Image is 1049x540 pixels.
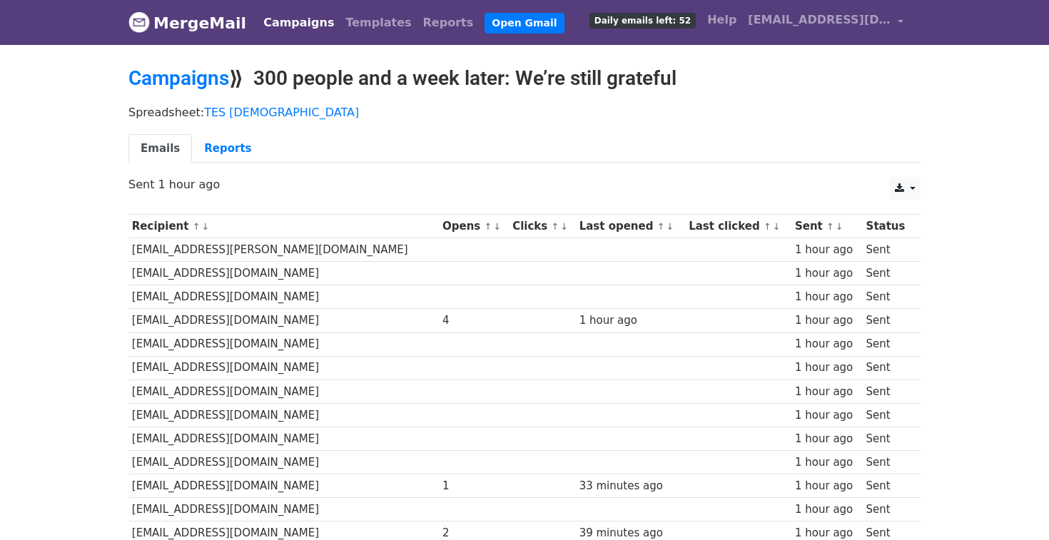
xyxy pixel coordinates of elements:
a: ↓ [201,221,209,232]
td: Sent [863,356,913,379]
div: 1 hour ago [795,407,859,424]
a: ↑ [826,221,834,232]
div: 1 hour ago [795,242,859,258]
a: ↑ [193,221,201,232]
h2: ⟫ 300 people and a week later: We’re still grateful [128,66,921,91]
a: Reports [192,134,263,163]
a: ↑ [485,221,492,232]
div: 1 hour ago [795,265,859,282]
td: Sent [863,309,913,332]
td: [EMAIL_ADDRESS][DOMAIN_NAME] [128,379,439,403]
td: [EMAIL_ADDRESS][DOMAIN_NAME] [128,427,439,450]
a: MergeMail [128,8,246,38]
td: [EMAIL_ADDRESS][DOMAIN_NAME] [128,332,439,356]
td: Sent [863,451,913,474]
div: 1 hour ago [795,501,859,518]
a: ↑ [657,221,665,232]
a: ↓ [666,221,674,232]
td: [EMAIL_ADDRESS][DOMAIN_NAME] [128,262,439,285]
a: Reports [417,9,480,37]
td: Sent [863,379,913,403]
div: 1 hour ago [795,360,859,376]
td: Sent [863,498,913,521]
th: Sent [791,215,863,238]
th: Last opened [576,215,685,238]
p: Spreadsheet: [128,105,921,120]
div: 1 hour ago [795,431,859,447]
a: [EMAIL_ADDRESS][DOMAIN_NAME] [742,6,909,39]
div: 1 hour ago [795,312,859,329]
div: 1 hour ago [795,478,859,494]
td: Sent [863,238,913,262]
a: Open Gmail [485,13,564,34]
th: Clicks [509,215,576,238]
th: Status [863,215,913,238]
td: Sent [863,427,913,450]
td: Sent [863,474,913,498]
td: Sent [863,403,913,427]
a: Help [701,6,742,34]
td: [EMAIL_ADDRESS][DOMAIN_NAME] [128,474,439,498]
a: Campaigns [258,9,340,37]
a: TES [DEMOGRAPHIC_DATA] [204,106,359,119]
div: 1 hour ago [795,289,859,305]
td: Sent [863,262,913,285]
span: Daily emails left: 52 [589,13,696,29]
div: 33 minutes ago [579,478,682,494]
td: [EMAIL_ADDRESS][DOMAIN_NAME] [128,309,439,332]
td: Sent [863,332,913,356]
th: Opens [439,215,509,238]
a: ↓ [493,221,501,232]
div: 1 hour ago [795,384,859,400]
a: ↑ [551,221,559,232]
a: Templates [340,9,417,37]
a: ↓ [836,221,843,232]
a: ↓ [560,221,568,232]
td: [EMAIL_ADDRESS][DOMAIN_NAME] [128,498,439,521]
div: 1 [442,478,506,494]
span: [EMAIL_ADDRESS][DOMAIN_NAME] [748,11,891,29]
img: MergeMail logo [128,11,150,33]
div: 1 hour ago [579,312,682,329]
td: [EMAIL_ADDRESS][DOMAIN_NAME] [128,285,439,309]
td: [EMAIL_ADDRESS][DOMAIN_NAME] [128,356,439,379]
th: Recipient [128,215,439,238]
a: Emails [128,134,192,163]
a: Campaigns [128,66,229,90]
div: 1 hour ago [795,336,859,352]
div: 1 hour ago [795,454,859,471]
a: ↑ [764,221,771,232]
th: Last clicked [685,215,791,238]
td: Sent [863,285,913,309]
td: [EMAIL_ADDRESS][PERSON_NAME][DOMAIN_NAME] [128,238,439,262]
div: 4 [442,312,506,329]
td: [EMAIL_ADDRESS][DOMAIN_NAME] [128,403,439,427]
a: ↓ [773,221,781,232]
p: Sent 1 hour ago [128,177,921,192]
td: [EMAIL_ADDRESS][DOMAIN_NAME] [128,451,439,474]
a: Daily emails left: 52 [584,6,701,34]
